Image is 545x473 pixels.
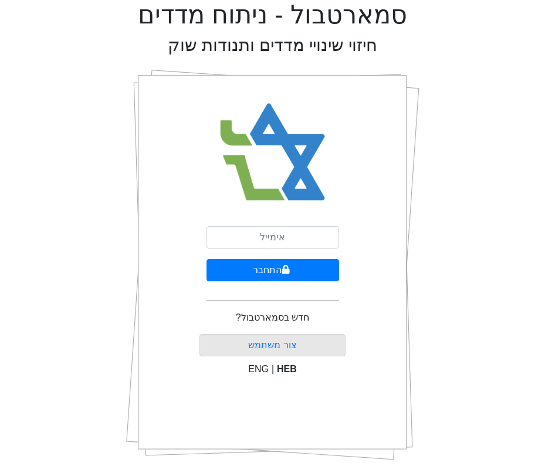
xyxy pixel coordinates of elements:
[168,35,377,56] h2: חיזוי שינויי מדדים ותנודות שוק
[199,334,346,356] button: צור משתמש
[248,364,269,374] span: ENG
[272,364,274,374] span: |
[207,259,339,281] button: התחבר
[248,340,296,350] a: צור משתמש
[277,364,297,374] span: HEB
[207,226,339,249] input: אימייל
[209,88,336,217] img: Smart Bull
[236,311,309,325] p: חדש בסמארטבול?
